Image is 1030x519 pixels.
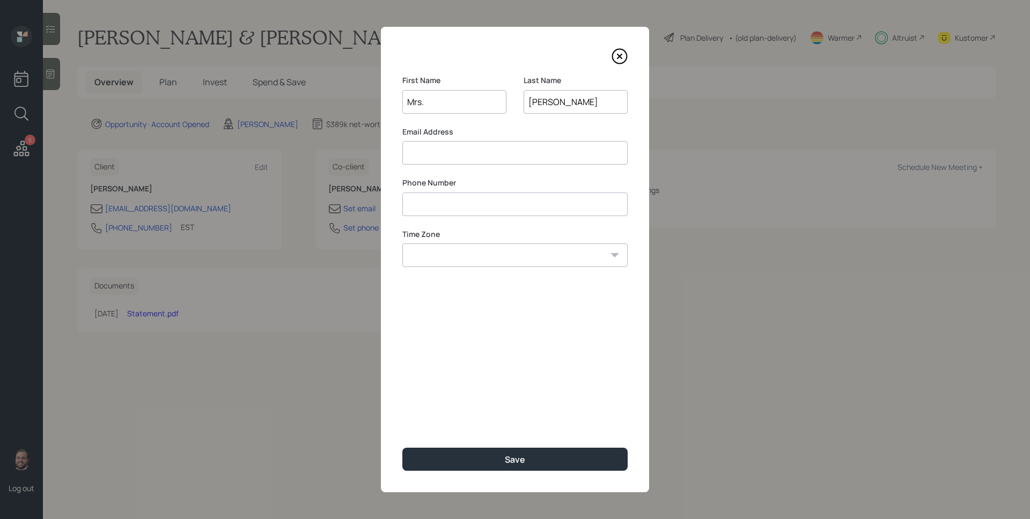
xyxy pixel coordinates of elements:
[402,229,628,240] label: Time Zone
[402,75,506,86] label: First Name
[402,127,628,137] label: Email Address
[524,75,628,86] label: Last Name
[402,177,628,188] label: Phone Number
[505,454,525,465] div: Save
[402,448,628,471] button: Save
